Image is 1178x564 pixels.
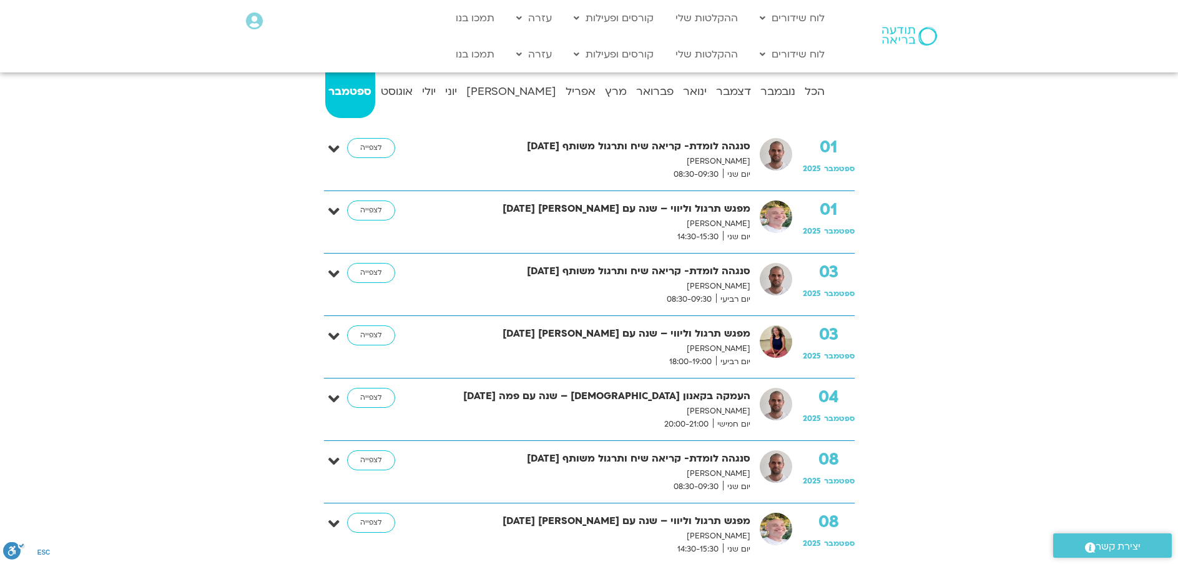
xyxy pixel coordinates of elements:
[802,82,828,101] strong: הכל
[669,42,744,66] a: ההקלטות שלי
[723,230,750,244] span: יום שני
[423,467,750,480] p: [PERSON_NAME]
[824,476,855,486] span: ספטמבר
[347,513,395,533] a: לצפייה
[757,82,799,101] strong: נובמבר
[423,155,750,168] p: [PERSON_NAME]
[802,68,828,118] a: הכל
[713,418,750,431] span: יום חמישי
[347,263,395,283] a: לצפייה
[669,168,723,181] span: 08:30-09:30
[347,138,395,158] a: לצפייה
[803,138,855,157] strong: 01
[803,263,855,282] strong: 03
[680,82,710,101] strong: ינואר
[423,138,750,155] strong: סנגהה לומדת- קריאה שיח ותרגול משותף [DATE]
[824,413,855,423] span: ספטמבר
[673,543,723,556] span: 14:30-15:30
[803,226,821,236] span: 2025
[803,413,821,423] span: 2025
[803,388,855,407] strong: 04
[463,82,560,101] strong: [PERSON_NAME]
[423,513,750,530] strong: מפגש תרגול וליווי – שנה עם [PERSON_NAME] [DATE]
[423,280,750,293] p: [PERSON_NAME]
[347,450,395,470] a: לצפייה
[633,82,677,101] strong: פברואר
[803,325,855,344] strong: 03
[562,68,599,118] a: אפריל
[423,263,750,280] strong: סנגהה לומדת- קריאה שיח ותרגול משותף [DATE]
[449,6,501,30] a: תמכו בנו
[567,42,660,66] a: קורסים ופעילות
[419,82,439,101] strong: יולי
[325,68,375,118] a: ספטמבר
[423,530,750,543] p: [PERSON_NAME]
[510,6,558,30] a: עזרה
[824,289,855,299] span: ספטמבר
[669,480,723,493] span: 08:30-09:30
[423,200,750,217] strong: מפגש תרגול וליווי – שנה עם [PERSON_NAME] [DATE]
[423,217,750,230] p: [PERSON_NAME]
[713,82,755,101] strong: דצמבר
[824,164,855,174] span: ספטמבר
[633,68,677,118] a: פברואר
[723,168,750,181] span: יום שני
[423,388,750,405] strong: העמקה בקאנון [DEMOGRAPHIC_DATA] – שנה עם פמה [DATE]
[716,355,750,369] span: יום רביעי
[713,68,755,118] a: דצמבר
[662,293,716,306] span: 08:30-09:30
[723,480,750,493] span: יום שני
[567,6,660,30] a: קורסים ופעילות
[1096,538,1141,555] span: יצירת קשר
[803,164,821,174] span: 2025
[423,325,750,342] strong: מפגש תרגול וליווי – שנה עם [PERSON_NAME] [DATE]
[803,450,855,469] strong: 08
[423,405,750,418] p: [PERSON_NAME]
[1053,533,1172,558] a: יצירת קשר
[442,82,461,101] strong: יוני
[723,543,750,556] span: יום שני
[665,355,716,369] span: 18:00-19:00
[463,68,560,118] a: [PERSON_NAME]
[660,418,713,431] span: 20:00-21:00
[753,6,831,30] a: לוח שידורים
[602,82,631,101] strong: מרץ
[803,538,821,548] span: 2025
[325,82,375,101] strong: ספטמבר
[716,293,750,306] span: יום רביעי
[680,68,710,118] a: ינואר
[803,476,821,486] span: 2025
[442,68,461,118] a: יוני
[757,68,799,118] a: נובמבר
[562,82,599,101] strong: אפריל
[423,342,750,355] p: [PERSON_NAME]
[347,325,395,345] a: לצפייה
[378,68,416,118] a: אוגוסט
[510,42,558,66] a: עזרה
[449,42,501,66] a: תמכו בנו
[824,226,855,236] span: ספטמבר
[602,68,631,118] a: מרץ
[803,289,821,299] span: 2025
[347,388,395,408] a: לצפייה
[803,200,855,219] strong: 01
[378,82,416,101] strong: אוגוסט
[882,27,937,46] img: תודעה בריאה
[669,6,744,30] a: ההקלטות שלי
[347,200,395,220] a: לצפייה
[419,68,439,118] a: יולי
[824,538,855,548] span: ספטמבר
[423,450,750,467] strong: סנגהה לומדת- קריאה שיח ותרגול משותף [DATE]
[803,351,821,361] span: 2025
[673,230,723,244] span: 14:30-15:30
[753,42,831,66] a: לוח שידורים
[824,351,855,361] span: ספטמבר
[803,513,855,532] strong: 08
